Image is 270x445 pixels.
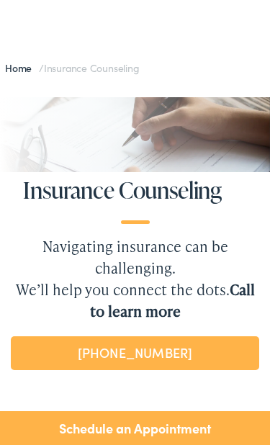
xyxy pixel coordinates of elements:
[11,336,259,370] a: [PHONE_NUMBER]
[23,177,247,202] h1: Insurance Counseling
[44,60,140,75] span: Insurance Counseling
[11,235,259,322] p: Navigating insurance can be challenging. We’ll help you connect the dots.
[90,279,255,321] strong: Call to learn more
[5,60,140,75] span: /
[5,60,39,75] a: Home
